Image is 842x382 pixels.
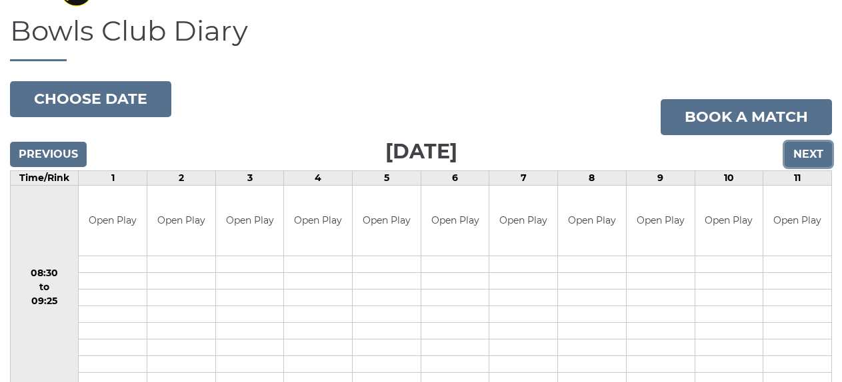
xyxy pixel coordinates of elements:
[763,186,831,256] td: Open Play
[627,186,695,256] td: Open Play
[421,171,489,186] td: 6
[11,171,79,186] td: Time/Rink
[10,142,87,167] input: Previous
[353,186,421,256] td: Open Play
[284,186,352,256] td: Open Play
[215,171,284,186] td: 3
[147,186,215,256] td: Open Play
[626,171,695,186] td: 9
[147,171,216,186] td: 2
[10,81,171,117] button: Choose date
[763,171,832,186] td: 11
[695,186,763,256] td: Open Play
[79,186,147,256] td: Open Play
[421,186,489,256] td: Open Play
[558,171,627,186] td: 8
[489,171,558,186] td: 7
[353,171,421,186] td: 5
[10,15,832,61] h1: Bowls Club Diary
[79,171,147,186] td: 1
[489,186,557,256] td: Open Play
[216,186,284,256] td: Open Play
[661,99,832,135] a: Book a match
[695,171,763,186] td: 10
[785,142,832,167] input: Next
[558,186,626,256] td: Open Play
[284,171,353,186] td: 4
